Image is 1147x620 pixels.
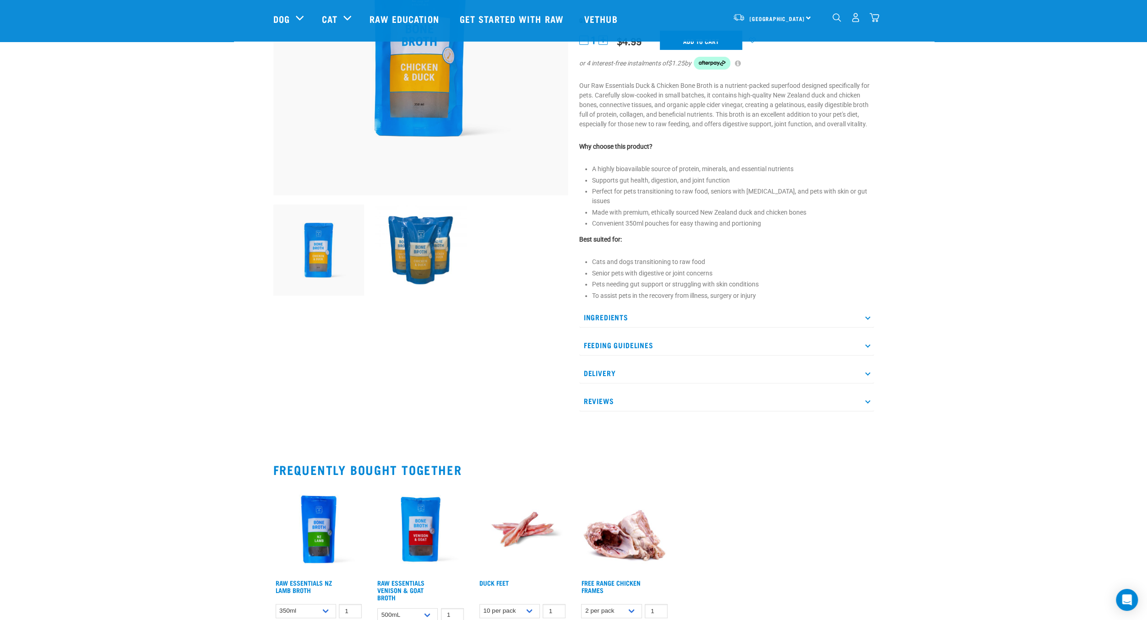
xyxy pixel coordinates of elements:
li: A highly bioavailable source of protein, minerals, and essential nutrients [592,164,874,174]
a: Raw Essentials Venison & Goat Broth [377,581,424,599]
p: Feeding Guidelines [579,335,874,356]
p: Delivery [579,363,874,383]
div: Open Intercom Messenger [1116,589,1138,611]
strong: Why choose this product? [579,143,652,150]
p: Our Raw Essentials Duck & Chicken Bone Broth is a nutrient-packed superfood designed specifically... [579,81,874,129]
a: Get started with Raw [451,0,575,37]
img: home-icon@2x.png [870,13,879,22]
img: RE Product Shoot 2023 Nov8793 1 [273,205,364,296]
input: 1 [339,604,362,618]
a: Free Range Chicken Frames [581,581,640,592]
input: 1 [543,604,565,618]
input: 1 [645,604,668,618]
span: $1.25 [668,59,685,68]
a: Cat [322,12,337,26]
a: Vethub [575,0,629,37]
img: Raw Essentials Duck Feet Raw Meaty Bones For Dogs [477,484,568,575]
a: Dog [273,12,290,26]
p: Reviews [579,391,874,411]
strong: Best suited for: [579,236,622,243]
a: Raw Education [360,0,450,37]
li: Senior pets with digestive or joint concerns [592,269,874,278]
li: Perfect for pets transitioning to raw food, seniors with [MEDICAL_DATA], and pets with skin or gu... [592,187,874,206]
img: 1236 Chicken Frame Turks 01 [579,484,670,575]
a: Duck Feet [479,581,509,584]
li: Made with premium, ethically sourced New Zealand duck and chicken bones [592,208,874,217]
li: Supports gut health, digestion, and joint function [592,176,874,185]
img: Raw Essentials Venison Goat Novel Protein Hypoallergenic Bone Broth Cats & Dogs [375,484,466,575]
img: CD Broth [375,205,466,296]
li: Cats and dogs transitioning to raw food [592,257,874,267]
li: Convenient 350ml pouches for easy thawing and portioning [592,219,874,228]
img: van-moving.png [733,13,745,22]
p: Ingredients [579,307,874,328]
li: Pets needing gut support or struggling with skin conditions [592,280,874,289]
a: Raw Essentials NZ Lamb Broth [276,581,332,592]
img: Afterpay [694,57,730,70]
img: Raw Essentials New Zealand Lamb Bone Broth For Cats & Dogs [273,484,364,575]
li: To assist pets in the recovery from illness, surgery or injury [592,291,874,301]
span: [GEOGRAPHIC_DATA] [750,17,805,20]
div: or 4 interest-free instalments of by [579,57,874,70]
span: 1 [591,36,596,45]
img: user.png [851,13,860,22]
img: home-icon-1@2x.png [832,13,841,22]
h2: Frequently bought together [273,463,874,477]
